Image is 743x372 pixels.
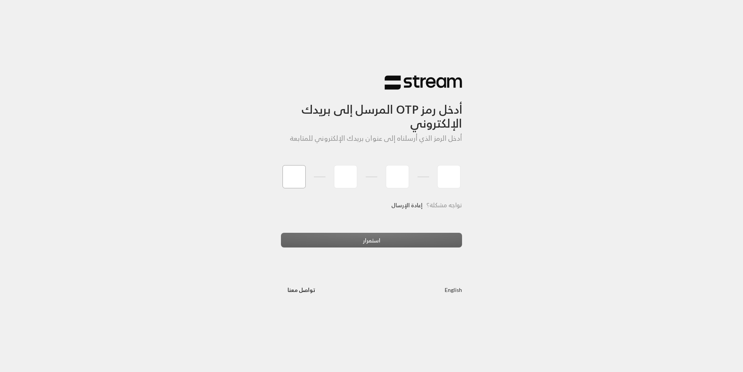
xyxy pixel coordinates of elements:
a: English [445,283,462,297]
img: Stream Logo [385,75,462,90]
span: تواجه مشكلة؟ [426,200,462,210]
h3: أدخل رمز OTP المرسل إلى بريدك الإلكتروني [281,90,462,131]
a: تواصل معنا [281,285,322,295]
h5: أدخل الرمز الذي أرسلناه إلى عنوان بريدك الإلكتروني للمتابعة [281,134,462,143]
button: تواصل معنا [281,283,322,297]
a: إعادة الإرسال [391,197,423,213]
